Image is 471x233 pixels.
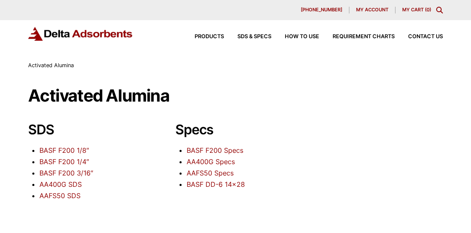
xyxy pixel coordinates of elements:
div: Toggle Modal Content [436,7,443,13]
a: [PHONE_NUMBER] [294,7,349,13]
a: SDS & SPECS [224,34,271,39]
a: BASF DD-6 14×28 [187,180,245,188]
h2: SDS [28,122,148,138]
h2: Specs [175,122,296,138]
span: Requirement Charts [333,34,395,39]
a: AA400G SDS [39,180,82,188]
a: Products [181,34,224,39]
span: Products [195,34,224,39]
a: My Cart (0) [402,7,431,13]
span: 0 [427,7,429,13]
a: BASF F200 1/4″ [39,157,89,166]
a: How to Use [271,34,319,39]
span: SDS & SPECS [237,34,271,39]
a: BASF F200 3/16″ [39,169,93,177]
a: AAFS50 Specs [187,169,234,177]
a: My account [349,7,396,13]
a: AA400G Specs [187,157,235,166]
span: Activated Alumina [28,62,74,68]
span: How to Use [285,34,319,39]
a: BASF F200 1/8″ [39,146,89,154]
a: AAFS50 SDS [39,191,81,200]
h1: Activated Alumina [28,86,442,105]
a: Requirement Charts [319,34,395,39]
span: Contact Us [408,34,443,39]
span: My account [356,8,388,12]
a: Contact Us [395,34,443,39]
a: BASF F200 Specs [187,146,243,154]
span: [PHONE_NUMBER] [301,8,342,12]
img: Delta Adsorbents [28,27,133,41]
